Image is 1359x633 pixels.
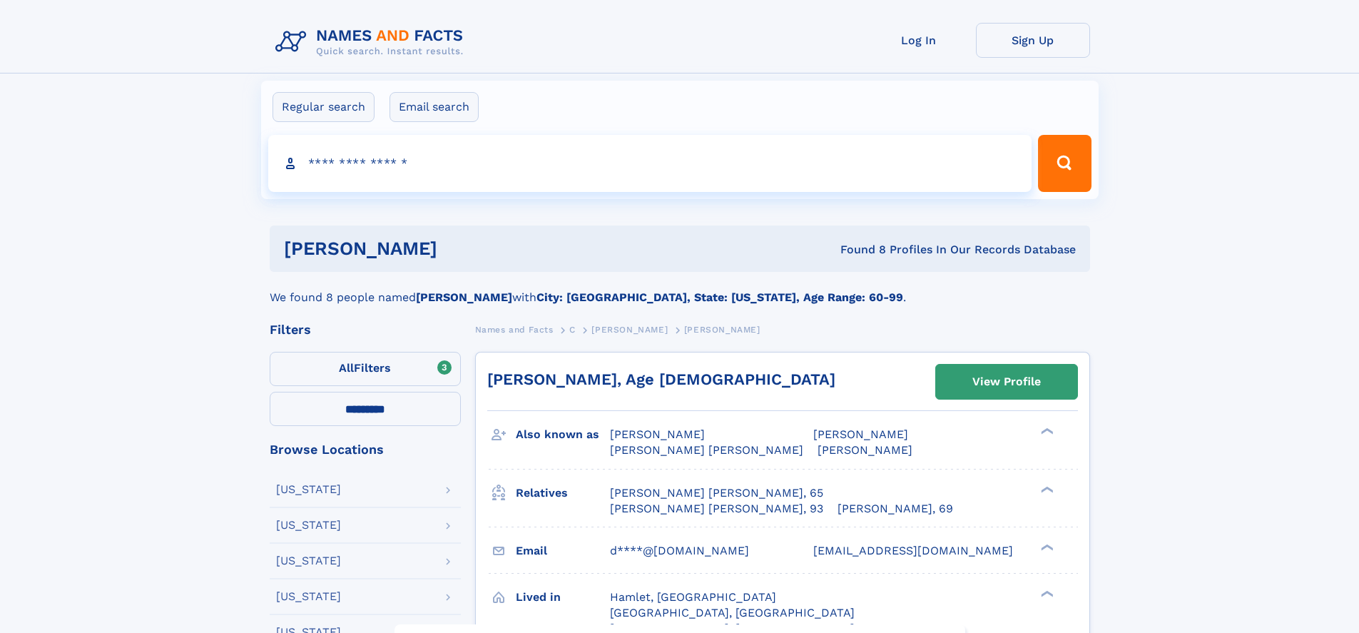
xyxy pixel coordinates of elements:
span: All [339,361,354,375]
div: ❯ [1037,542,1054,552]
a: [PERSON_NAME] [PERSON_NAME], 65 [610,485,823,501]
div: Found 8 Profiles In Our Records Database [638,242,1076,258]
span: [PERSON_NAME] [813,427,908,441]
h3: Lived in [516,585,610,609]
a: [PERSON_NAME] [591,320,668,338]
b: City: [GEOGRAPHIC_DATA], State: [US_STATE], Age Range: 60-99 [536,290,903,304]
a: Names and Facts [475,320,554,338]
a: [PERSON_NAME], 69 [838,501,953,517]
img: Logo Names and Facts [270,23,475,61]
h3: Also known as [516,422,610,447]
a: C [569,320,576,338]
span: C [569,325,576,335]
h3: Relatives [516,481,610,505]
div: We found 8 people named with . [270,272,1090,306]
div: [US_STATE] [276,520,341,531]
span: [EMAIL_ADDRESS][DOMAIN_NAME] [813,544,1013,557]
label: Filters [270,352,461,386]
button: Search Button [1038,135,1091,192]
a: View Profile [936,365,1077,399]
span: Hamlet, [GEOGRAPHIC_DATA] [610,590,776,604]
label: Regular search [273,92,375,122]
div: ❯ [1037,485,1054,494]
a: Log In [862,23,976,58]
label: Email search [390,92,479,122]
span: [PERSON_NAME] [610,427,705,441]
div: View Profile [972,365,1041,398]
a: Sign Up [976,23,1090,58]
span: [PERSON_NAME] [PERSON_NAME] [610,443,803,457]
div: [US_STATE] [276,484,341,495]
div: [US_STATE] [276,555,341,567]
b: [PERSON_NAME] [416,290,512,304]
div: ❯ [1037,427,1054,436]
div: Filters [270,323,461,336]
input: search input [268,135,1032,192]
div: [US_STATE] [276,591,341,602]
div: ❯ [1037,589,1054,598]
span: [PERSON_NAME] [818,443,912,457]
div: Browse Locations [270,443,461,456]
a: [PERSON_NAME], Age [DEMOGRAPHIC_DATA] [487,370,835,388]
h1: [PERSON_NAME] [284,240,639,258]
h3: Email [516,539,610,563]
span: [PERSON_NAME] [684,325,760,335]
span: [PERSON_NAME] [591,325,668,335]
span: [GEOGRAPHIC_DATA], [GEOGRAPHIC_DATA] [610,606,855,619]
a: [PERSON_NAME] [PERSON_NAME], 93 [610,501,823,517]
